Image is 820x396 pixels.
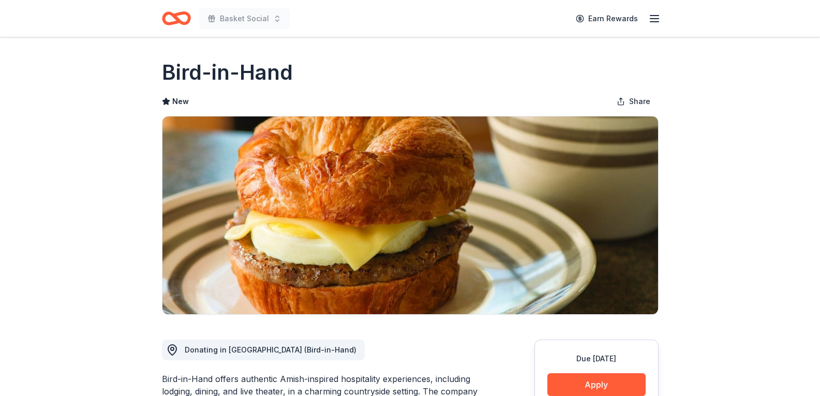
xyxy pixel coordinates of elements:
button: Basket Social [199,8,290,29]
h1: Bird-in-Hand [162,58,293,87]
span: Donating in [GEOGRAPHIC_DATA] (Bird-in-Hand) [185,345,356,354]
img: Image for Bird-in-Hand [162,116,658,314]
span: Share [629,95,650,108]
span: New [172,95,189,108]
a: Home [162,6,191,31]
span: Basket Social [220,12,269,25]
button: Share [608,91,659,112]
button: Apply [547,373,646,396]
div: Due [DATE] [547,353,646,365]
a: Earn Rewards [570,9,644,28]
